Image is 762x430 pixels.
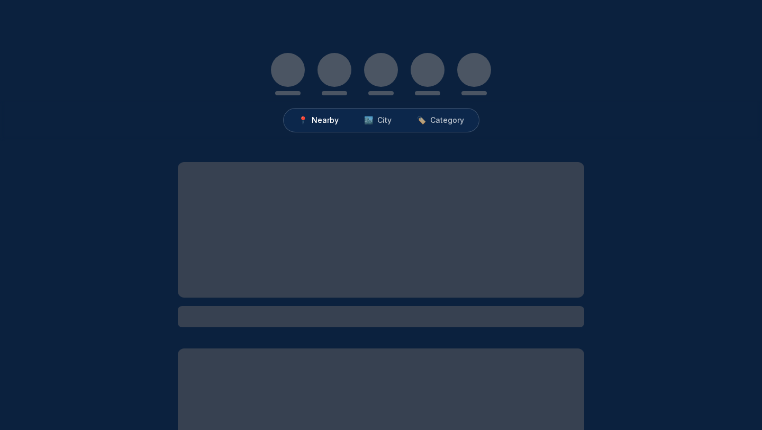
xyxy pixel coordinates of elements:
span: 🏙️ [364,115,373,126]
span: 🏷️ [417,115,426,126]
button: 🏙️City [351,111,404,130]
button: 📍Nearby [286,111,351,130]
span: Category [430,115,464,126]
span: 📍 [298,115,307,126]
span: Nearby [312,115,339,126]
button: 🏷️Category [404,111,477,130]
span: City [377,115,392,126]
